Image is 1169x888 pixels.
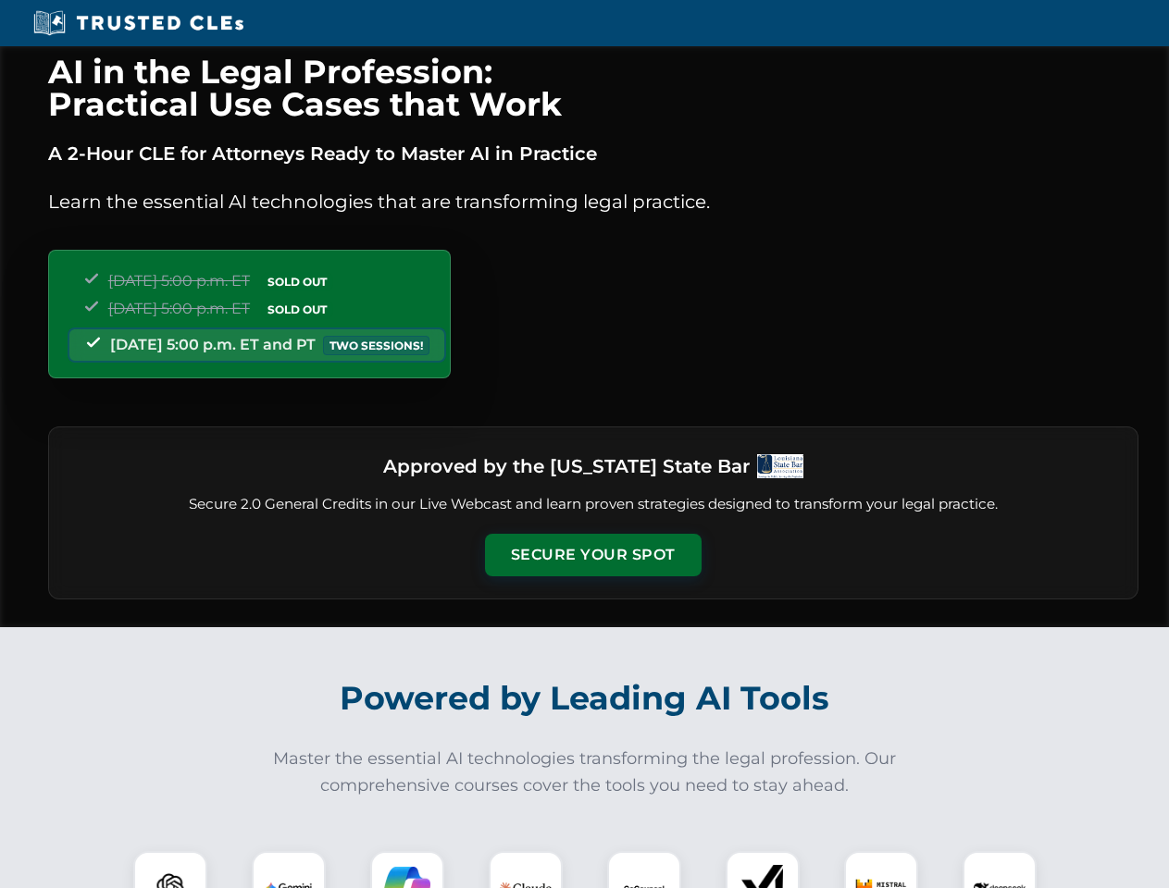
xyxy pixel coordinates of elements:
[261,300,333,319] span: SOLD OUT
[48,187,1138,216] p: Learn the essential AI technologies that are transforming legal practice.
[48,55,1138,120] h1: AI in the Legal Profession: Practical Use Cases that Work
[108,300,250,317] span: [DATE] 5:00 p.m. ET
[485,534,702,576] button: Secure Your Spot
[71,494,1115,515] p: Secure 2.0 General Credits in our Live Webcast and learn proven strategies designed to transform ...
[48,139,1138,168] p: A 2-Hour CLE for Attorneys Ready to Master AI in Practice
[28,9,249,37] img: Trusted CLEs
[261,272,333,291] span: SOLD OUT
[72,666,1098,731] h2: Powered by Leading AI Tools
[383,450,750,483] h3: Approved by the [US_STATE] State Bar
[757,454,803,478] img: Logo
[108,272,250,290] span: [DATE] 5:00 p.m. ET
[261,746,909,799] p: Master the essential AI technologies transforming the legal profession. Our comprehensive courses...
